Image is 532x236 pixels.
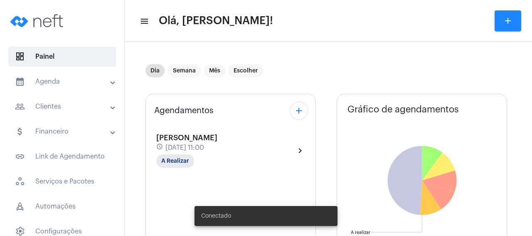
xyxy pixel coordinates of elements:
span: Serviços e Pacotes [8,171,116,191]
mat-panel-title: Financeiro [15,127,111,137]
img: logo-neft-novo-2.png [7,4,69,37]
span: Automações [8,196,116,216]
mat-icon: schedule [156,143,164,152]
span: Conectado [201,212,231,220]
mat-icon: sidenav icon [15,152,25,161]
span: sidenav icon [15,201,25,211]
mat-expansion-panel-header: sidenav iconClientes [5,97,124,117]
mat-icon: sidenav icon [15,102,25,112]
mat-chip: Semana [168,64,201,77]
mat-icon: sidenav icon [15,127,25,137]
mat-icon: sidenav icon [140,16,148,26]
mat-chip: Escolher [229,64,263,77]
mat-chip: Mês [204,64,225,77]
mat-icon: chevron_right [295,146,305,156]
mat-panel-title: Clientes [15,102,111,112]
mat-icon: add [294,106,304,116]
mat-expansion-panel-header: sidenav iconAgenda [5,72,124,92]
span: sidenav icon [15,52,25,62]
span: sidenav icon [15,176,25,186]
span: Olá, [PERSON_NAME]! [159,14,273,27]
mat-expansion-panel-header: sidenav iconFinanceiro [5,122,124,142]
mat-icon: add [503,16,513,26]
span: Agendamentos [154,106,214,115]
span: [PERSON_NAME] [156,134,217,142]
mat-chip: A Realizar [156,154,194,168]
span: Link de Agendamento [8,147,116,166]
span: Gráfico de agendamentos [347,104,459,114]
mat-panel-title: Agenda [15,77,111,87]
mat-icon: sidenav icon [15,77,25,87]
span: Painel [8,47,116,67]
span: [DATE] 11:00 [165,144,204,152]
text: A realizar [351,230,370,235]
mat-chip: Dia [145,64,165,77]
